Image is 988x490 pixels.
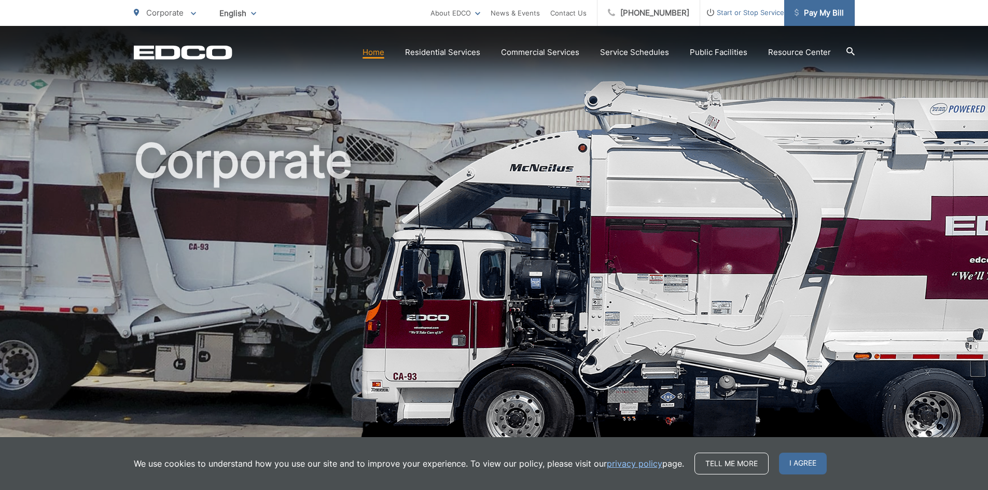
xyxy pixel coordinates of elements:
[134,45,232,60] a: EDCD logo. Return to the homepage.
[550,7,587,19] a: Contact Us
[146,8,184,18] span: Corporate
[768,46,831,59] a: Resource Center
[779,453,827,474] span: I agree
[363,46,384,59] a: Home
[694,453,769,474] a: Tell me more
[491,7,540,19] a: News & Events
[795,7,844,19] span: Pay My Bill
[600,46,669,59] a: Service Schedules
[607,457,662,470] a: privacy policy
[690,46,747,59] a: Public Facilities
[134,457,684,470] p: We use cookies to understand how you use our site and to improve your experience. To view our pol...
[501,46,579,59] a: Commercial Services
[134,135,855,463] h1: Corporate
[212,4,264,22] span: English
[405,46,480,59] a: Residential Services
[430,7,480,19] a: About EDCO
